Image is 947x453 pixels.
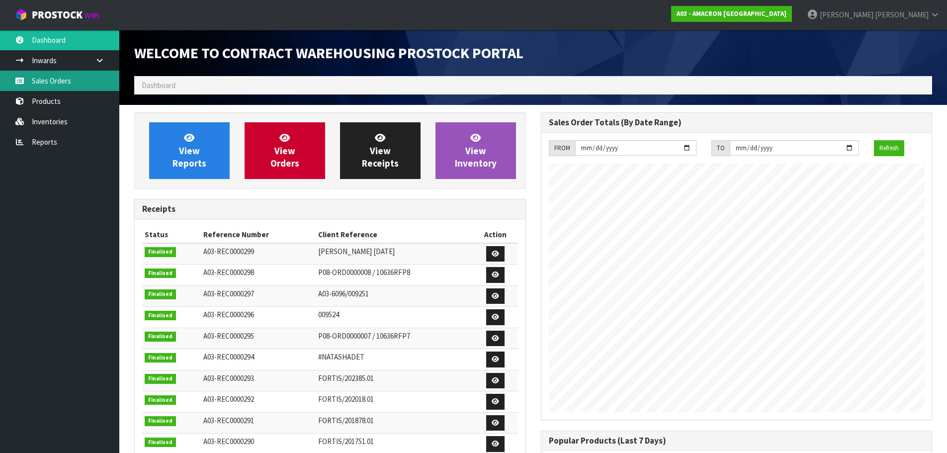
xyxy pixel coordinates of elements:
span: A03-REC0000292 [203,394,254,404]
span: FORTIS/201751.01 [318,437,374,446]
span: Welcome to Contract Warehousing ProStock Portal [134,43,523,62]
span: A03-REC0000293 [203,373,254,383]
th: Client Reference [316,227,473,243]
img: cube-alt.png [15,8,27,21]
span: [PERSON_NAME] [820,10,873,19]
span: Finalised [145,438,176,448]
span: View Receipts [362,132,399,169]
strong: A03 - AMACRON [GEOGRAPHIC_DATA] [677,9,786,18]
span: FORTIS/202018.01 [318,394,374,404]
div: TO [711,140,730,156]
span: 009524 [318,310,339,319]
span: [PERSON_NAME] [875,10,929,19]
span: Finalised [145,332,176,342]
span: Finalised [145,374,176,384]
span: A03-6096/009251 [318,289,369,298]
span: Finalised [145,416,176,426]
span: Finalised [145,311,176,321]
a: ViewInventory [435,122,516,179]
span: [PERSON_NAME] [DATE] [318,247,395,256]
span: View Orders [270,132,299,169]
span: FORTIS/202385.01 [318,373,374,383]
span: A03-REC0000291 [203,416,254,425]
span: A03-REC0000290 [203,437,254,446]
span: Finalised [145,247,176,257]
span: Finalised [145,289,176,299]
a: ViewReports [149,122,230,179]
h3: Sales Order Totals (By Date Range) [549,118,925,127]
a: ViewOrders [245,122,325,179]
span: A03-REC0000294 [203,352,254,362]
span: ProStock [32,8,83,21]
th: Action [473,227,517,243]
span: Finalised [145,353,176,363]
span: A03-REC0000299 [203,247,254,256]
small: WMS [85,11,100,20]
span: A03-REC0000296 [203,310,254,319]
span: A03-REC0000298 [203,268,254,277]
span: Dashboard [142,81,175,90]
th: Status [142,227,201,243]
a: ViewReceipts [340,122,421,179]
span: A03-REC0000295 [203,331,254,341]
span: P08-ORD0000008 / 10636RFP8 [318,268,410,277]
h3: Popular Products (Last 7 Days) [549,436,925,446]
span: View Inventory [455,132,497,169]
div: FROM [549,140,575,156]
th: Reference Number [201,227,316,243]
span: A03-REC0000297 [203,289,254,298]
span: View Reports [172,132,206,169]
span: #NATASHADET [318,352,364,362]
button: Refresh [874,140,904,156]
span: Finalised [145,269,176,278]
span: Finalised [145,395,176,405]
span: P08-ORD0000007 / 10636RFP7 [318,331,410,341]
span: FORTIS/201878.01 [318,416,374,425]
h3: Receipts [142,204,518,214]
